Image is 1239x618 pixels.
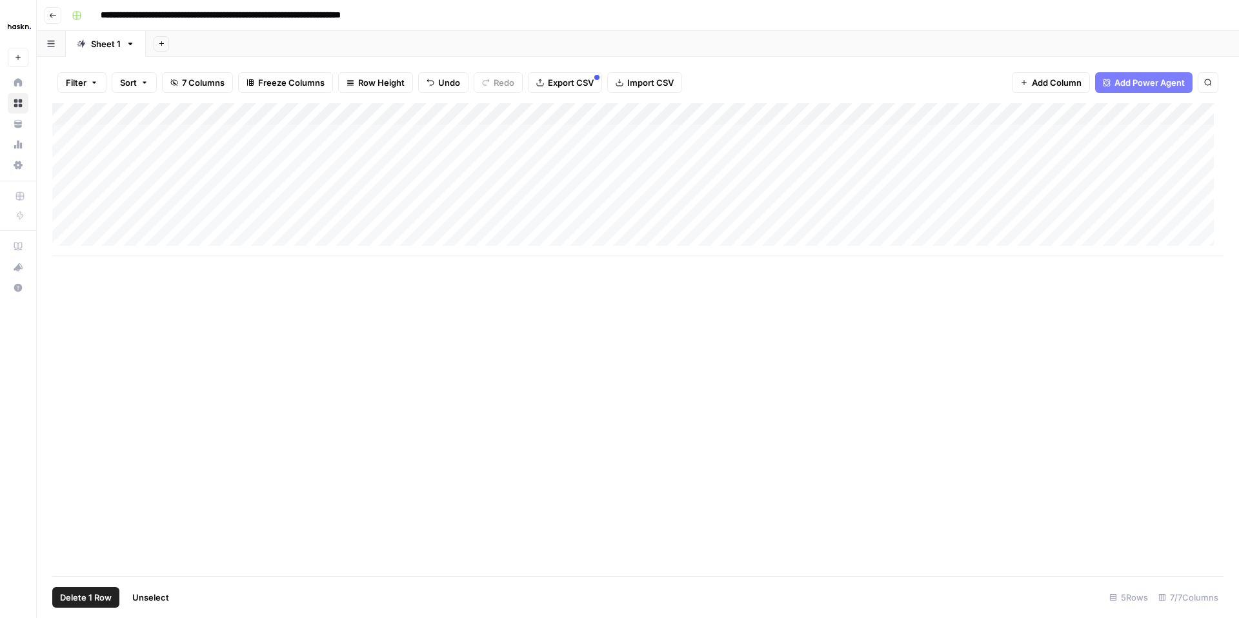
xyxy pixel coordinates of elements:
a: Sheet 1 [66,31,146,57]
button: Import CSV [607,72,682,93]
button: Sort [112,72,157,93]
button: Help + Support [8,277,28,298]
button: Unselect [125,587,177,608]
button: Filter [57,72,106,93]
img: Haskn Logo [8,15,31,38]
span: Redo [494,76,514,89]
a: Your Data [8,114,28,134]
span: Import CSV [627,76,674,89]
a: AirOps Academy [8,236,28,257]
span: Export CSV [548,76,594,89]
button: Row Height [338,72,413,93]
div: 7/7 Columns [1153,587,1224,608]
div: Sheet 1 [91,37,121,50]
a: Browse [8,93,28,114]
button: 7 Columns [162,72,233,93]
span: Add Column [1032,76,1082,89]
a: Usage [8,134,28,155]
button: Export CSV [528,72,602,93]
a: Home [8,72,28,93]
span: Add Power Agent [1114,76,1185,89]
span: Sort [120,76,137,89]
span: Filter [66,76,86,89]
button: Add Power Agent [1095,72,1193,93]
button: Undo [418,72,468,93]
span: Freeze Columns [258,76,325,89]
button: Redo [474,72,523,93]
span: Delete 1 Row [60,591,112,604]
div: 5 Rows [1104,587,1153,608]
button: Freeze Columns [238,72,333,93]
div: What's new? [8,257,28,277]
button: Delete 1 Row [52,587,119,608]
span: Undo [438,76,460,89]
button: Workspace: Haskn [8,10,28,43]
button: What's new? [8,257,28,277]
span: Unselect [132,591,169,604]
button: Add Column [1012,72,1090,93]
a: Settings [8,155,28,175]
span: 7 Columns [182,76,225,89]
span: Row Height [358,76,405,89]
